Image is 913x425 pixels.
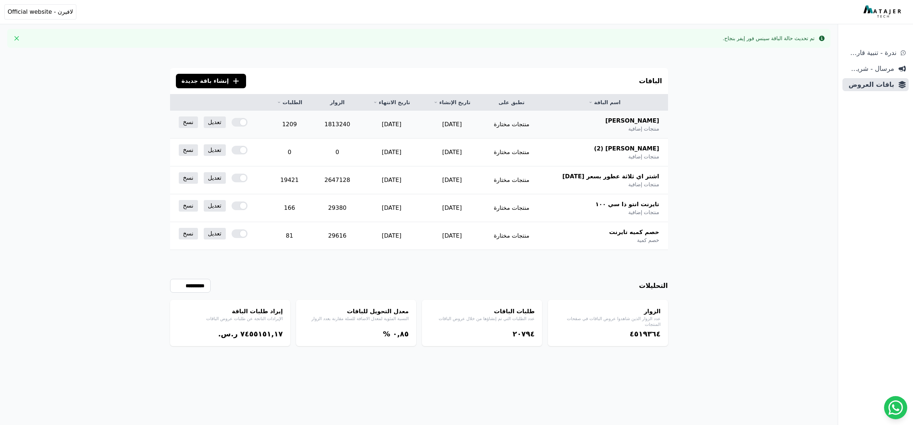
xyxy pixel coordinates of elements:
a: تعديل [204,116,226,128]
td: [DATE] [361,139,422,166]
span: [PERSON_NAME] (2) [594,144,659,153]
td: منتجات مختارة [482,111,541,139]
td: منتجات مختارة [482,166,541,194]
td: 1813240 [313,111,362,139]
img: MatajerTech Logo [863,5,903,18]
span: ر.س. [218,330,238,338]
td: 29616 [313,222,362,250]
span: تايرنت انتو ذا سي ١٠٠ [595,200,659,209]
a: الطلبات [274,99,305,106]
button: Close [11,33,22,44]
span: [PERSON_NAME] [605,116,659,125]
td: 2647128 [313,166,362,194]
span: مرسال - شريط دعاية [845,64,894,74]
td: 0 [266,139,313,166]
span: اشتر اي ثلاثة عطور بسعر [DATE] [562,172,659,181]
td: منتجات مختارة [482,194,541,222]
h4: طلبات الباقات [429,307,535,316]
span: خصم كمية [637,237,659,244]
p: عدد الزوار الذين شاهدوا عروض الباقات في صفحات المنتجات [555,316,661,327]
h4: الزوار [555,307,661,316]
td: 81 [266,222,313,250]
td: 19421 [266,166,313,194]
td: [DATE] [422,222,482,250]
th: الزوار [313,94,362,111]
a: تعديل [204,172,226,184]
span: إنشاء باقة جديدة [182,77,229,85]
div: ٤٥١٩۳٦٤ [555,329,661,339]
td: [DATE] [422,111,482,139]
button: إنشاء باقة جديدة [176,74,246,88]
td: [DATE] [361,111,422,139]
a: نسخ [179,228,198,239]
a: تعديل [204,144,226,156]
p: عدد الطلبات التي تم إنشاؤها من خلال عروض الباقات [429,316,535,322]
h4: معدل التحويل للباقات [303,307,409,316]
td: [DATE] [422,166,482,194]
a: نسخ [179,116,198,128]
div: تم تحديث حالة الباقة سينس فور إيفر بنجاح. [723,35,815,42]
td: [DATE] [422,194,482,222]
td: 166 [266,194,313,222]
span: منتجات إضافية [628,181,659,188]
bdi: ۰,٨٥ [393,330,409,338]
td: [DATE] [361,166,422,194]
td: منتجات مختارة [482,222,541,250]
span: لافيرن - Official website [8,8,73,16]
td: 29380 [313,194,362,222]
a: تعديل [204,228,226,239]
div: ٢۰٧٩٤ [429,329,535,339]
a: اسم الباقة [550,99,659,106]
a: نسخ [179,144,198,156]
span: منتجات إضافية [628,209,659,216]
span: ندرة - تنبية قارب علي النفاذ [845,48,896,58]
td: [DATE] [361,194,422,222]
span: منتجات إضافية [628,153,659,160]
span: % [383,330,390,338]
a: تاريخ الإنشاء [431,99,474,106]
th: تطبق على [482,94,541,111]
a: تاريخ الانتهاء [370,99,413,106]
button: لافيرن - Official website [4,4,76,20]
td: [DATE] [361,222,422,250]
span: خصم كميه تايرنت [609,228,659,237]
a: نسخ [179,172,198,184]
td: 0 [313,139,362,166]
span: منتجات إضافية [628,125,659,132]
td: منتجات مختارة [482,139,541,166]
h3: الباقات [639,76,662,86]
p: الإيرادات الناتجة عن طلبات عروض الباقات [177,316,283,322]
p: النسبة المئوية لمعدل الاضافة للسلة مقارنة بعدد الزوار [303,316,409,322]
span: باقات العروض [845,80,894,90]
td: [DATE] [422,139,482,166]
h3: التحليلات [639,281,668,291]
bdi: ٧٤٥٥١٥١,١٧ [240,330,283,338]
h4: إيراد طلبات الباقة [177,307,283,316]
td: 1209 [266,111,313,139]
a: تعديل [204,200,226,212]
a: نسخ [179,200,198,212]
